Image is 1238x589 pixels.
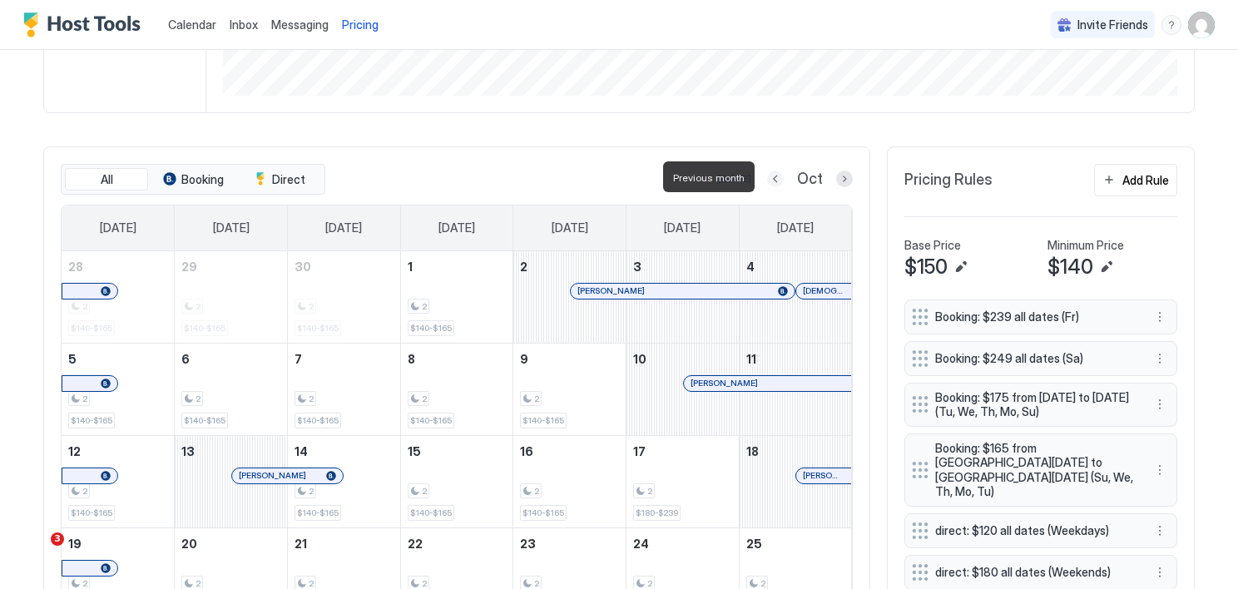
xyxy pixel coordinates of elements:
a: Friday [647,205,717,250]
a: Sunday [83,205,153,250]
a: Thursday [535,205,605,250]
button: Booking [151,168,235,191]
a: September 29, 2025 [175,251,287,282]
td: October 15, 2025 [400,435,513,527]
span: [PERSON_NAME] [803,470,844,481]
span: $140-$165 [410,507,452,518]
span: [DATE] [664,220,701,235]
td: October 2, 2025 [513,251,626,344]
span: 4 [746,260,755,274]
span: 29 [181,260,197,274]
td: October 10, 2025 [626,343,740,435]
span: Oct [797,170,823,189]
span: [DATE] [100,220,136,235]
iframe: Intercom live chat [17,532,57,572]
a: October 21, 2025 [288,528,400,559]
td: September 30, 2025 [287,251,400,344]
td: September 29, 2025 [175,251,288,344]
a: October 8, 2025 [401,344,513,374]
a: October 3, 2025 [626,251,739,282]
span: $140-$165 [71,507,112,518]
span: 2 [534,578,539,589]
a: September 28, 2025 [62,251,174,282]
span: 17 [633,444,646,458]
span: 2 [422,578,427,589]
span: 2 [520,260,527,274]
span: 2 [82,486,87,497]
span: [DATE] [213,220,250,235]
a: October 15, 2025 [401,436,513,467]
span: 11 [746,352,756,366]
span: direct: $120 all dates (Weekdays) [935,523,1133,538]
span: 24 [633,537,649,551]
td: October 16, 2025 [513,435,626,527]
div: tab-group [61,164,325,196]
div: menu [1150,521,1170,541]
span: 28 [68,260,83,274]
span: 5 [68,352,77,366]
td: October 1, 2025 [400,251,513,344]
button: Edit [951,257,971,277]
span: $140-$165 [71,415,112,426]
a: October 17, 2025 [626,436,739,467]
span: Direct [272,172,305,187]
span: [PERSON_NAME] [577,285,645,296]
a: October 1, 2025 [401,251,513,282]
span: [DEMOGRAPHIC_DATA] New [803,285,844,296]
span: 2 [760,578,765,589]
span: 2 [196,393,201,404]
td: October 6, 2025 [175,343,288,435]
td: October 12, 2025 [62,435,175,527]
span: All [101,172,113,187]
a: Saturday [760,205,830,250]
span: 8 [408,352,415,366]
span: 2 [196,578,201,589]
span: 2 [82,393,87,404]
a: October 23, 2025 [513,528,626,559]
span: $140-$165 [410,323,452,334]
span: 15 [408,444,421,458]
div: menu [1150,349,1170,369]
span: 19 [68,537,82,551]
span: Booking [181,172,224,187]
span: Pricing Rules [904,171,993,190]
span: 2 [422,393,427,404]
button: Next month [836,171,853,187]
td: October 5, 2025 [62,343,175,435]
span: $140-$165 [297,415,339,426]
span: Booking: $239 all dates (Fr) [935,309,1133,324]
span: Inbox [230,17,258,32]
span: Pricing [342,17,379,32]
td: October 17, 2025 [626,435,740,527]
button: More options [1150,521,1170,541]
a: October 9, 2025 [513,344,626,374]
a: Tuesday [309,205,379,250]
span: direct: $180 all dates (Weekends) [935,565,1133,580]
span: 2 [309,486,314,497]
a: October 12, 2025 [62,436,174,467]
td: October 14, 2025 [287,435,400,527]
span: 21 [295,537,307,551]
span: $140-$165 [184,415,225,426]
td: October 13, 2025 [175,435,288,527]
a: October 6, 2025 [175,344,287,374]
div: Host Tools Logo [23,12,148,37]
span: [DATE] [552,220,588,235]
span: 2 [534,486,539,497]
a: October 20, 2025 [175,528,287,559]
span: 2 [82,578,87,589]
span: 13 [181,444,195,458]
span: 2 [534,393,539,404]
a: October 14, 2025 [288,436,400,467]
div: menu [1150,307,1170,327]
span: Previous month [673,171,745,184]
span: Base Price [904,238,961,253]
span: Calendar [168,17,216,32]
button: More options [1150,349,1170,369]
div: menu [1150,562,1170,582]
span: 2 [422,301,427,312]
span: 6 [181,352,190,366]
a: October 22, 2025 [401,528,513,559]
